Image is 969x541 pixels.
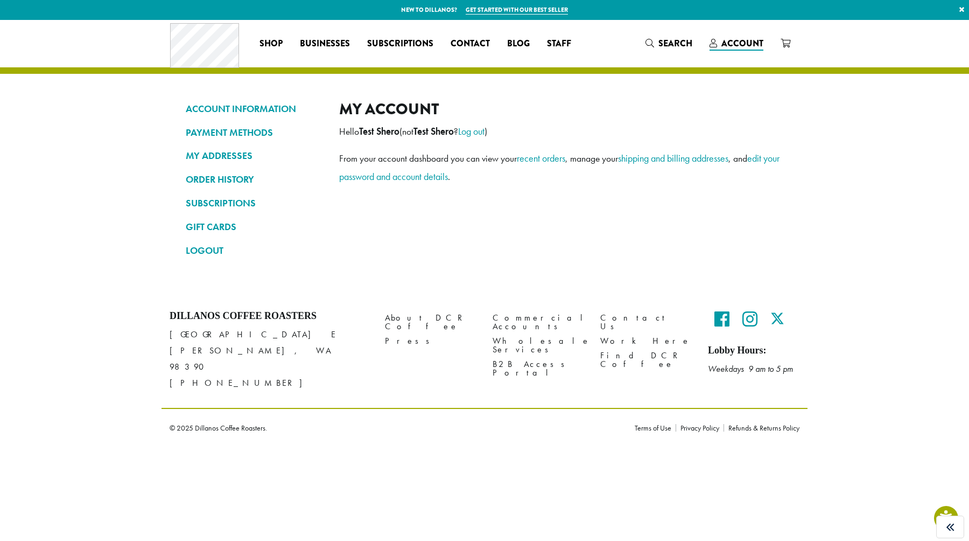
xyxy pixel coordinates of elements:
[724,424,799,432] a: Refunds & Returns Policy
[259,37,283,51] span: Shop
[385,310,476,334] a: About DCR Coffee
[600,334,692,349] a: Work Here
[600,310,692,334] a: Contact Us
[170,327,369,391] p: [GEOGRAPHIC_DATA] E [PERSON_NAME], WA 98390 [PHONE_NUMBER]
[451,37,490,51] span: Contact
[708,345,799,357] h5: Lobby Hours:
[186,123,323,142] a: PAYMENT METHODS
[186,194,323,212] a: SUBSCRIPTIONS
[170,424,619,432] p: © 2025 Dillanos Coffee Roasters.
[186,100,323,118] a: ACCOUNT INFORMATION
[493,357,584,380] a: B2B Access Portal
[507,37,530,51] span: Blog
[618,152,728,164] a: shipping and billing addresses
[186,100,323,268] nav: Account pages
[339,122,783,141] p: Hello (not ? )
[658,37,692,50] span: Search
[637,34,701,52] a: Search
[676,424,724,432] a: Privacy Policy
[339,100,783,119] h2: My account
[600,349,692,372] a: Find DCR Coffee
[458,125,484,137] a: Log out
[251,35,291,52] a: Shop
[300,37,350,51] span: Businesses
[493,334,584,357] a: Wholesale Services
[721,37,763,50] span: Account
[547,37,571,51] span: Staff
[385,334,476,349] a: Press
[186,218,323,236] a: GIFT CARDS
[538,35,580,52] a: Staff
[186,241,323,260] a: LOGOUT
[186,147,323,165] a: MY ADDRESSES
[635,424,676,432] a: Terms of Use
[186,170,323,189] a: ORDER HISTORY
[170,310,369,322] h4: Dillanos Coffee Roasters
[367,37,433,51] span: Subscriptions
[339,149,783,186] p: From your account dashboard you can view your , manage your , and .
[413,126,454,137] strong: Test Shero
[359,126,399,137] strong: Test Shero
[466,5,568,15] a: Get started with our best seller
[517,152,565,164] a: recent orders
[708,363,793,374] em: Weekdays 9 am to 5 pm
[493,310,584,334] a: Commercial Accounts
